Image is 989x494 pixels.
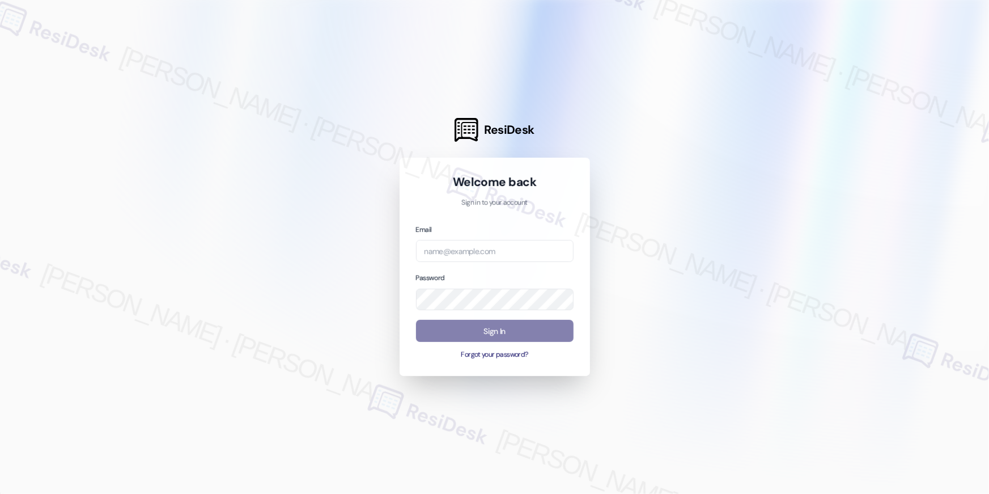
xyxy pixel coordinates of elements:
[416,174,574,190] h1: Welcome back
[455,118,478,142] img: ResiDesk Logo
[416,225,432,234] label: Email
[484,122,534,138] span: ResiDesk
[416,273,445,282] label: Password
[416,320,574,342] button: Sign In
[416,240,574,262] input: name@example.com
[416,198,574,208] p: Sign in to your account
[416,350,574,360] button: Forgot your password?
